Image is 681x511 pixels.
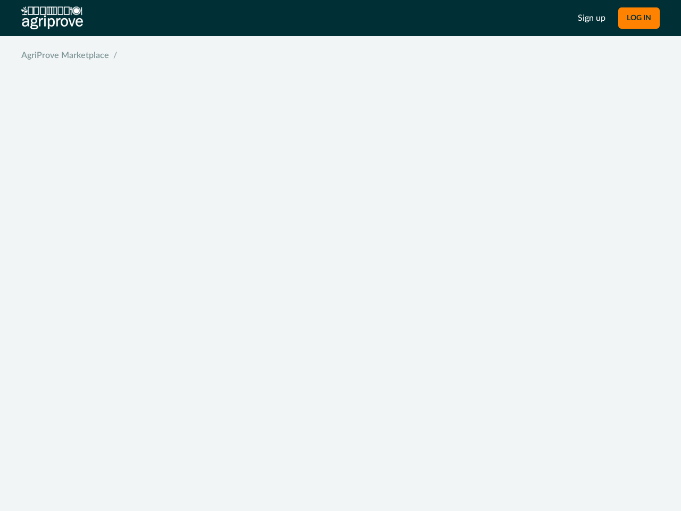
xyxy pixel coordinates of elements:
img: AgriProve logo [21,6,83,30]
span: / [113,49,117,62]
a: Sign up [578,12,605,24]
nav: breadcrumb [21,49,660,62]
button: LOG IN [618,7,660,29]
a: AgriProve Marketplace [21,49,109,62]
